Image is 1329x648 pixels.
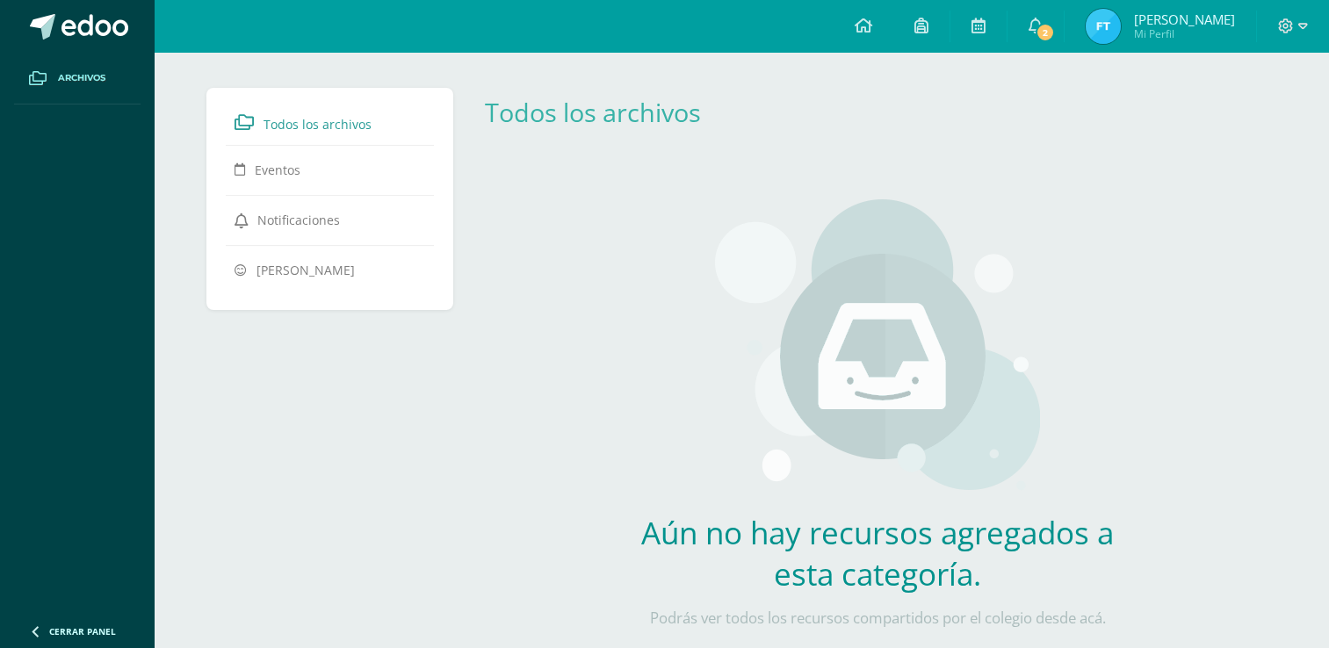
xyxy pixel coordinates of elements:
span: 2 [1036,23,1055,42]
a: Notificaciones [235,204,426,235]
h2: Aún no hay recursos agregados a esta categoría. [618,512,1137,594]
span: Todos los archivos [264,116,372,133]
p: Podrás ver todos los recursos compartidos por el colegio desde acá. [618,608,1137,628]
span: [PERSON_NAME] [256,262,355,278]
span: Cerrar panel [49,625,116,637]
span: Mi Perfil [1134,26,1235,41]
span: Notificaciones [257,212,340,228]
span: [PERSON_NAME] [1134,11,1235,28]
img: 2a918e31a8919171dbdf98851894726c.png [1086,9,1121,44]
a: Todos los archivos [485,95,701,129]
img: stages.png [715,199,1040,498]
span: Eventos [255,162,300,178]
a: [PERSON_NAME] [235,254,426,285]
div: Todos los archivos [485,95,727,129]
span: Archivos [58,71,105,85]
a: Archivos [14,53,141,104]
a: Todos los archivos [235,106,426,138]
a: Eventos [235,154,426,185]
